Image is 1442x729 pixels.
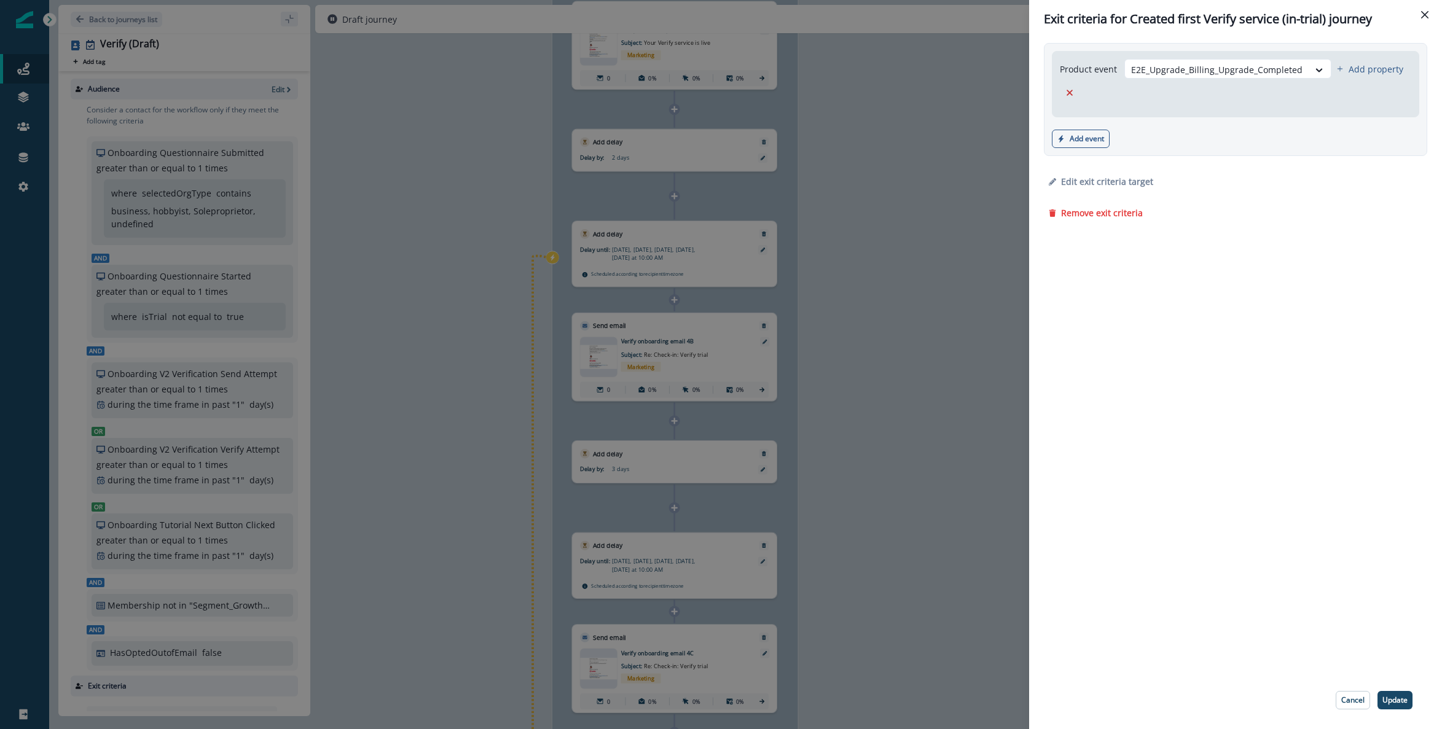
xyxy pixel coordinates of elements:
button: Close [1415,5,1435,25]
p: Edit exit criteria target [1061,176,1153,187]
button: Remove exit criteria [1049,207,1143,219]
p: Remove exit criteria [1061,207,1143,219]
p: Product event [1060,63,1117,76]
button: Edit exit criteria target [1049,176,1153,187]
button: Cancel [1336,691,1370,709]
button: Add property [1336,63,1403,75]
p: Add property [1349,63,1403,75]
p: Cancel [1341,696,1365,704]
button: Remove [1060,84,1080,102]
button: Add event [1052,130,1110,148]
p: Update [1382,696,1408,704]
button: Update [1377,691,1413,709]
div: Exit criteria for Created first Verify service (in-trial) journey [1044,10,1427,28]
